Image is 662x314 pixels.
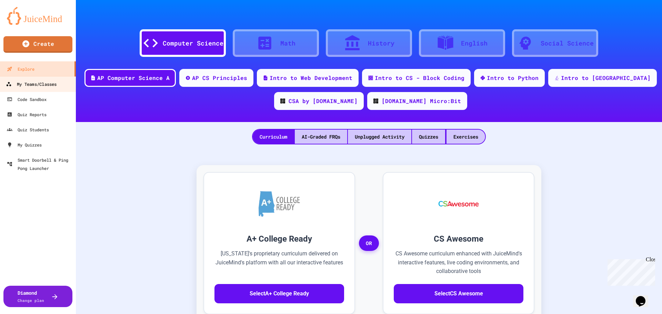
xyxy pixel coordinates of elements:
div: Social Science [541,39,594,48]
div: My Teams/Classes [6,80,57,89]
div: Intro to Python [487,74,539,82]
button: DiamondChange plan [3,286,72,307]
div: Smart Doorbell & Ping Pong Launcher [7,156,73,172]
div: [DOMAIN_NAME] Micro:Bit [382,97,461,105]
span: Change plan [18,298,44,303]
p: CS Awesome curriculum enhanced with JuiceMind's interactive features, live coding environments, a... [394,249,523,276]
button: SelectA+ College Ready [214,284,344,303]
div: AI-Graded FRQs [295,130,347,144]
div: Intro to Web Development [270,74,352,82]
div: Unplugged Activity [348,130,411,144]
div: AP CS Principles [192,74,247,82]
div: History [368,39,394,48]
img: A+ College Ready [259,191,300,217]
a: Create [3,36,72,53]
iframe: chat widget [605,256,655,286]
h3: A+ College Ready [214,233,344,245]
div: My Quizzes [7,141,42,149]
div: English [461,39,488,48]
div: Intro to CS - Block Coding [375,74,464,82]
img: CODE_logo_RGB.png [280,99,285,103]
div: AP Computer Science A [97,74,170,82]
div: Chat with us now!Close [3,3,48,44]
div: Computer Science [163,39,223,48]
img: CODE_logo_RGB.png [373,99,378,103]
div: Quiz Reports [7,110,47,119]
button: SelectCS Awesome [394,284,523,303]
div: Quizzes [412,130,445,144]
div: Curriculum [253,130,294,144]
div: Explore [7,65,34,73]
div: Intro to [GEOGRAPHIC_DATA] [561,74,651,82]
h3: CS Awesome [394,233,523,245]
div: CSA by [DOMAIN_NAME] [289,97,358,105]
iframe: chat widget [633,286,655,307]
div: Code Sandbox [7,95,47,103]
span: OR [359,235,379,251]
p: [US_STATE]'s proprietary curriculum delivered on JuiceMind's platform with all our interactive fe... [214,249,344,276]
div: Quiz Students [7,125,49,134]
div: Exercises [447,130,485,144]
img: logo-orange.svg [7,7,69,25]
div: Diamond [18,289,44,304]
img: CS Awesome [432,183,486,224]
div: Math [280,39,295,48]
